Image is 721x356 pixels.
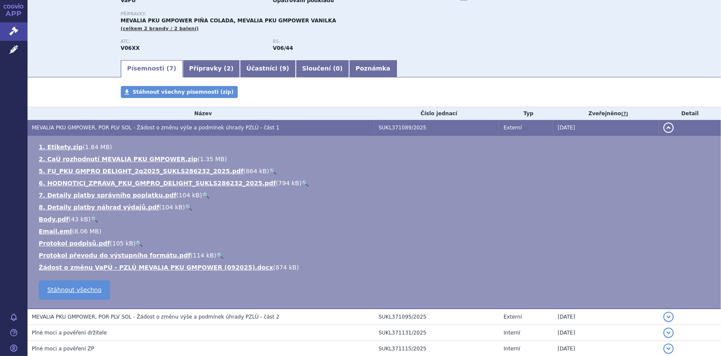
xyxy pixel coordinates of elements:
[282,65,286,72] span: 9
[39,240,110,247] a: Protokol podpisů.pdf
[39,203,712,212] li: ( )
[503,125,522,131] span: Externí
[240,60,295,77] a: Účastníci (9)
[39,180,276,187] a: 6. HODNOTICI_ZPRAVA_PKU_GMPRO_DELIGHT_SUKLS286232_2025.pdf
[246,168,267,175] span: 864 kB
[39,280,110,300] a: Stáhnout všechno
[169,65,174,72] span: 7
[374,107,500,120] th: Číslo jednací
[336,65,340,72] span: 0
[269,168,276,175] a: 🔍
[349,60,397,77] a: Poznámka
[39,192,176,199] a: 7. Detaily platby správního poplatku.pdf
[39,263,712,272] li: ( )
[374,309,500,325] td: SUKL371095/2025
[179,192,200,199] span: 104 kB
[503,314,522,320] span: Externí
[276,264,297,271] span: 874 kB
[32,330,107,336] span: Plné moci a pověření držitele
[39,251,712,260] li: ( )
[302,180,309,187] a: 🔍
[39,144,83,150] a: 1. Etikety.zip
[112,240,133,247] span: 105 kB
[135,240,143,247] a: 🔍
[227,65,231,72] span: 2
[74,228,99,235] span: 8.06 MB
[216,252,224,259] a: 🔍
[32,125,279,131] span: MEVALIA PKU GMPOWER, POR PLV SOL - Žádost o změnu výše a podmínek úhrady PZLÚ - část 1
[553,120,659,136] td: [DATE]
[663,328,674,338] button: detail
[85,144,110,150] span: 1.84 MB
[32,314,279,320] span: MEVALIA PKU GMPOWER, POR PLV SOL - Žádost o změnu výše a podmínek úhrady PZLÚ - část 2
[39,156,198,163] a: 2. CaÚ rozhodnutí MEVALIA PKU GMPOWER.zip
[621,111,628,117] abbr: (?)
[273,45,293,51] strong: definované směsi aminokyselin a glykomakropeptidu s nízkým obsahem fenylalaninu (dávkované formy ...
[499,107,553,120] th: Typ
[39,216,69,223] a: Body.pdf
[28,107,374,120] th: Název
[39,204,159,211] a: 8. Detaily platby náhrad výdajů.pdf
[121,45,140,51] strong: POTRAVINY PRO ZVLÁŠTNÍ LÉKAŘSKÉ ÚČELY (PZLÚ) (ČESKÁ ATC SKUPINA)
[121,26,199,31] span: (celkem 2 brandy / 2 balení)
[185,204,192,211] a: 🔍
[183,60,240,77] a: Přípravky (2)
[39,155,712,163] li: ( )
[39,143,712,151] li: ( )
[663,344,674,354] button: detail
[133,89,234,95] span: Stáhnout všechny písemnosti (zip)
[32,346,94,352] span: Plné moci a pověření ZP
[663,123,674,133] button: detail
[553,325,659,341] td: [DATE]
[39,252,190,259] a: Protokol převodu do výstupního formátu.pdf
[39,227,712,236] li: ( )
[193,252,214,259] span: 114 kB
[39,264,273,271] a: Žádost o změnu VaPÚ - PZLÚ MEVALIA PKU GMPOWER (092025).docx
[273,39,417,44] p: RS:
[71,216,88,223] span: 43 kB
[200,156,224,163] span: 1.35 MB
[121,86,238,98] a: Stáhnout všechny písemnosti (zip)
[121,39,264,44] p: ATC:
[39,191,712,199] li: ( )
[278,180,299,187] span: 794 kB
[162,204,183,211] span: 104 kB
[202,192,209,199] a: 🔍
[39,215,712,224] li: ( )
[39,167,712,175] li: ( )
[503,346,520,352] span: Interní
[39,228,72,235] a: Email.eml
[374,120,500,136] td: SUKL371089/2025
[659,107,721,120] th: Detail
[121,18,336,24] span: MEVALIA PKU GMPOWER PIŇA COLADA, MEVALIA PKU GMPOWER VANILKA
[553,309,659,325] td: [DATE]
[39,168,243,175] a: 5. FU_PKU GMPRO DELIGHT_2q2025_SUKLS286232_2025.pdf
[503,330,520,336] span: Interní
[121,12,425,17] p: Přípravky:
[374,325,500,341] td: SUKL371131/2025
[553,107,659,120] th: Zveřejněno
[121,60,183,77] a: Písemnosti (7)
[296,60,349,77] a: Sloučení (0)
[39,239,712,248] li: ( )
[91,216,98,223] a: 🔍
[663,312,674,322] button: detail
[39,179,712,187] li: ( )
